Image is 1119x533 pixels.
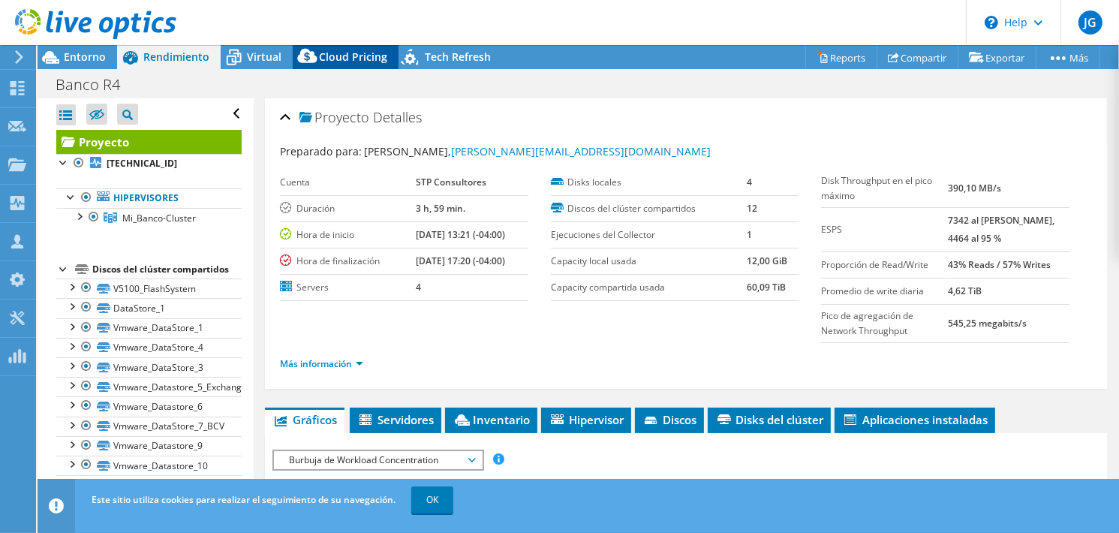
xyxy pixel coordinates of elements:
a: Vmware_Datastore_9 [56,436,242,456]
b: 1 [747,228,752,241]
span: Tech Refresh [425,50,491,64]
a: Vmware_Datastore_5_Exchange [56,377,242,396]
a: Mi_Banco-Cluster [56,208,242,227]
svg: \n [985,16,998,29]
span: Servidores [357,412,434,427]
label: Disks locales [551,175,747,190]
span: Rendimiento [143,50,209,64]
a: DataStore_1 [56,298,242,318]
span: Detalles [373,108,422,126]
a: Hipervisores [56,188,242,208]
b: 12,00 GiB [747,254,787,267]
span: Gráficos [272,412,337,427]
span: Hipervisor [549,412,624,427]
label: Proporción de Read/Write [821,257,948,273]
a: Exportar [958,46,1036,69]
h1: Banco R4 [49,77,143,93]
label: Cuenta [280,175,415,190]
b: 4,62 TiB [949,285,982,297]
div: Discos del clúster compartidos [92,260,242,279]
span: Entorno [64,50,106,64]
b: 7342 al [PERSON_NAME], 4464 al 95 % [949,214,1055,245]
b: 4 [747,176,752,188]
b: STP Consultores [416,176,486,188]
span: Este sitio utiliza cookies para realizar el seguimiento de su navegación. [92,493,396,506]
label: Capacity compartida usada [551,280,747,295]
a: V5100_FlashSystem [56,279,242,298]
label: Duración [280,201,415,216]
label: Pico de agregación de Network Throughput [821,309,948,339]
a: [PERSON_NAME][EMAIL_ADDRESS][DOMAIN_NAME] [451,144,711,158]
a: Más información [280,357,363,370]
a: Vmware_DataStore_3 [56,357,242,377]
b: [TECHNICAL_ID] [107,157,177,170]
b: 12 [747,202,757,215]
b: [DATE] 17:20 (-04:00) [416,254,505,267]
label: Preparado para: [280,144,362,158]
label: Discos del clúster compartidos [551,201,747,216]
a: Vmware_Datastore_10 [56,456,242,475]
label: Ejecuciones del Collector [551,227,747,242]
span: Inventario [453,412,530,427]
b: 60,09 TiB [747,281,786,294]
span: JG [1078,11,1102,35]
span: Proyecto [299,110,369,125]
a: Reports [805,46,877,69]
label: Hora de finalización [280,254,415,269]
span: Cloud Pricing [319,50,387,64]
a: Más [1036,46,1100,69]
label: Capacity local usada [551,254,747,269]
a: Vmware_DataStore_1 [56,318,242,338]
a: Proyecto [56,130,242,154]
label: ESPS [821,222,948,237]
span: Virtual [247,50,281,64]
a: OK [411,486,453,513]
b: 43% Reads / 57% Writes [949,258,1051,271]
span: [PERSON_NAME], [364,144,711,158]
a: Vmware_Datastore_11 [56,475,242,495]
span: Burbuja de Workload Concentration [281,451,474,469]
a: Vmware_DataStore_7_BCV [56,417,242,436]
label: Hora de inicio [280,227,415,242]
b: 3 h, 59 min. [416,202,465,215]
b: 545,25 megabits/s [949,317,1027,330]
span: Disks del clúster [715,412,823,427]
a: Compartir [877,46,958,69]
a: Vmware_Datastore_6 [56,396,242,416]
b: [DATE] 13:21 (-04:00) [416,228,505,241]
label: Promedio de write diaria [821,284,948,299]
a: Vmware_DataStore_4 [56,338,242,357]
span: Discos [642,412,696,427]
span: Aplicaciones instaladas [842,412,988,427]
b: 390,10 MB/s [949,182,1002,194]
b: 4 [416,281,421,294]
label: Disk Throughput en el pico máximo [821,173,948,203]
label: Servers [280,280,415,295]
a: [TECHNICAL_ID] [56,154,242,173]
span: Mi_Banco-Cluster [122,212,196,224]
